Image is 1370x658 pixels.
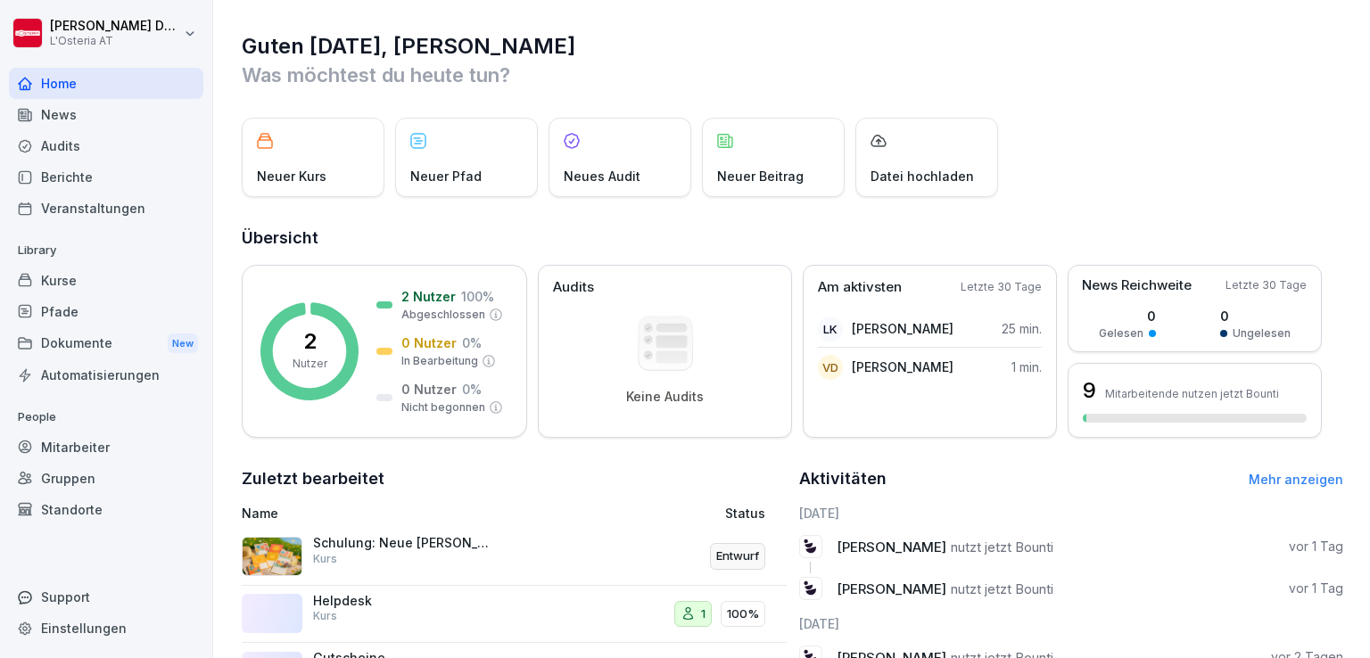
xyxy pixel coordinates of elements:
[303,331,317,352] p: 2
[818,355,843,380] div: VD
[799,504,1344,522] h6: [DATE]
[1099,307,1156,325] p: 0
[1249,472,1343,487] a: Mehr anzeigen
[313,535,491,551] p: Schulung: Neue [PERSON_NAME]-Monatskartenprodukte
[9,236,203,265] p: Library
[9,581,203,613] div: Support
[401,287,456,306] p: 2 Nutzer
[9,327,203,360] div: Dokumente
[564,167,640,185] p: Neues Audit
[961,279,1042,295] p: Letzte 30 Tage
[9,161,203,193] a: Berichte
[818,317,843,341] div: LK
[462,380,482,399] p: 0 %
[9,327,203,360] a: DokumenteNew
[401,399,485,415] p: Nicht begonnen
[242,586,787,644] a: HelpdeskKurs1100%
[852,358,953,376] p: [PERSON_NAME]
[951,580,1053,597] span: nutzt jetzt Bounti
[1002,319,1042,338] p: 25 min.
[242,61,1343,89] p: Was möchtest du heute tun?
[9,463,203,494] a: Gruppen
[799,614,1344,633] h6: [DATE]
[1233,325,1291,341] p: Ungelesen
[242,32,1343,61] h1: Guten [DATE], [PERSON_NAME]
[9,613,203,644] a: Einstellungen
[799,466,887,491] h2: Aktivitäten
[242,537,302,576] img: w9ypthzlb1aks5381owlpmly.png
[1083,375,1096,406] h3: 9
[818,277,902,298] p: Am aktivsten
[1099,325,1143,341] p: Gelesen
[852,319,953,338] p: [PERSON_NAME]
[837,580,946,597] span: [PERSON_NAME]
[293,356,327,372] p: Nutzer
[717,167,804,185] p: Neuer Beitrag
[1082,276,1192,296] p: News Reichweite
[9,432,203,463] a: Mitarbeiter
[626,389,704,405] p: Keine Audits
[725,504,765,522] p: Status
[401,380,457,399] p: 0 Nutzer
[168,333,198,354] div: New
[1105,387,1279,400] p: Mitarbeitende nutzen jetzt Bounti
[410,167,482,185] p: Neuer Pfad
[242,226,1343,251] h2: Übersicht
[9,494,203,525] a: Standorte
[401,353,478,369] p: In Bearbeitung
[461,287,494,306] p: 100 %
[9,296,203,327] a: Pfade
[9,130,203,161] a: Audits
[242,504,576,522] p: Name
[9,403,203,432] p: People
[9,99,203,130] a: News
[1220,307,1291,325] p: 0
[462,333,482,352] p: 0 %
[727,605,759,623] p: 100%
[401,333,457,352] p: 0 Nutzer
[1011,358,1042,376] p: 1 min.
[313,608,337,624] p: Kurs
[553,277,594,298] p: Audits
[1226,277,1307,293] p: Letzte 30 Tage
[257,167,326,185] p: Neuer Kurs
[313,551,337,567] p: Kurs
[50,19,180,34] p: [PERSON_NAME] Damiani
[9,193,203,224] a: Veranstaltungen
[313,593,491,609] p: Helpdesk
[1289,580,1343,597] p: vor 1 Tag
[1289,538,1343,555] p: vor 1 Tag
[871,167,974,185] p: Datei hochladen
[242,466,787,491] h2: Zuletzt bearbeitet
[951,539,1053,555] span: nutzt jetzt Bounti
[837,539,946,555] span: [PERSON_NAME]
[401,307,485,323] p: Abgeschlossen
[50,35,180,47] p: L'Osteria AT
[9,68,203,99] a: Home
[242,528,787,586] a: Schulung: Neue [PERSON_NAME]-MonatskartenprodukteKursEntwurf
[9,359,203,391] a: Automatisierungen
[701,605,706,623] p: 1
[716,547,759,565] p: Entwurf
[9,265,203,296] a: Kurse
